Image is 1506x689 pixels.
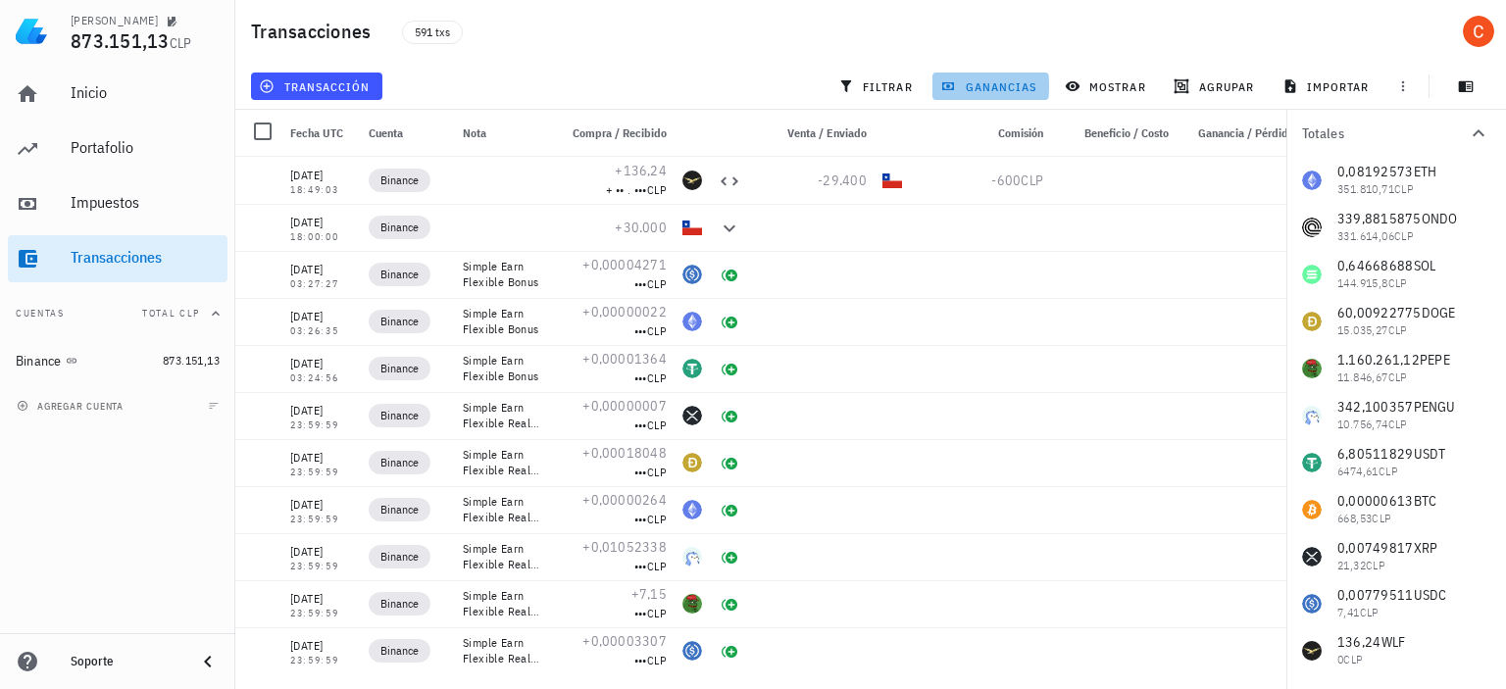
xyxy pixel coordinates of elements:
span: Binance [380,453,419,472]
span: Binance [380,406,419,425]
div: 18:00:00 [290,232,353,242]
div: Simple Earn Flexible Real-Time [463,635,541,666]
span: +136,24 [615,162,667,179]
span: ••• [634,370,647,385]
div: 23:59:59 [290,656,353,665]
div: [DATE] [290,636,353,656]
div: Simple Earn Flexible Real-Time [463,494,541,525]
div: [DATE] [290,213,353,232]
div: XRP-icon [682,406,702,425]
span: Venta / Enviado [787,125,867,140]
span: +0,00001364 [582,350,667,368]
span: + •• . ••• [606,182,647,197]
span: Binance [380,312,419,331]
span: ganancias [944,78,1036,94]
span: Compra / Recibido [573,125,667,140]
span: +0,00004271 [582,256,667,273]
div: WLF-icon [682,171,702,190]
div: Inicio [71,83,220,102]
span: Nota [463,125,486,140]
div: Simple Earn Flexible Real-Time [463,447,541,478]
div: 03:24:56 [290,373,353,383]
button: mostrar [1057,73,1158,100]
div: PENGU-icon [682,547,702,566]
div: Simple Earn Flexible Bonus [463,353,541,384]
div: Binance [16,353,62,369]
span: ••• [634,512,647,526]
span: agregar cuenta [21,400,124,413]
span: -29.400 [818,172,867,189]
a: Inicio [8,71,227,118]
span: +0,00018048 [582,444,667,462]
span: +7,15 [631,585,667,603]
span: CLP [647,418,667,432]
span: Binance [380,594,419,614]
div: [DATE] [290,448,353,468]
span: CLP [1021,172,1043,189]
div: [DATE] [290,401,353,420]
a: Impuestos [8,180,227,227]
a: Transacciones [8,235,227,282]
div: [DATE] [290,589,353,609]
div: USDC-icon [682,641,702,661]
span: mostrar [1069,78,1146,94]
span: +0,01052338 [582,538,667,556]
div: ETH-icon [682,500,702,519]
span: Cuenta [369,125,403,140]
span: -600 [991,172,1021,189]
div: Transacciones [71,248,220,267]
span: CLP [647,276,667,291]
div: Totales [1302,126,1467,140]
div: Venta / Enviado [749,110,875,157]
span: ••• [634,323,647,338]
div: [DATE] [290,495,353,515]
span: Binance [380,265,419,284]
div: Cuenta [361,110,455,157]
span: Binance [380,171,419,190]
div: CLP-icon [682,218,702,237]
div: Portafolio [71,138,220,157]
span: +0,00000007 [582,397,667,415]
span: CLP [647,512,667,526]
button: importar [1274,73,1381,100]
span: Binance [380,547,419,566]
a: Binance 873.151,13 [8,337,227,384]
span: +30.000 [615,219,667,236]
div: Simple Earn Flexible Real-Time [463,588,541,619]
span: ••• [634,606,647,620]
span: transacción [263,78,370,94]
span: Total CLP [142,307,200,320]
div: ETH-icon [682,312,702,331]
button: agregar cuenta [12,396,132,416]
span: agrupar [1178,78,1254,94]
div: 23:59:59 [290,609,353,618]
div: Simple Earn Flexible Real-Time [463,541,541,572]
div: [DATE] [290,354,353,373]
span: ••• [634,653,647,667]
span: CLP [647,370,667,385]
h1: Transacciones [251,16,378,47]
img: LedgiFi [16,16,47,47]
span: CLP [170,34,192,52]
button: Totales [1286,110,1506,157]
div: 23:59:59 [290,420,353,430]
div: Comisión [910,110,1051,157]
span: Beneficio / Costo [1084,125,1169,140]
div: 23:59:59 [290,515,353,524]
span: Fecha UTC [290,125,343,140]
div: 23:59:59 [290,468,353,477]
div: Ganancia / Pérdida [1177,110,1302,157]
div: PEPE-icon [682,594,702,614]
span: ••• [634,559,647,573]
button: ganancias [932,73,1049,100]
span: Binance [380,218,419,237]
span: filtrar [842,78,913,94]
span: 873.151,13 [71,27,170,54]
div: [DATE] [290,260,353,279]
div: [DATE] [290,307,353,326]
span: CLP [647,182,667,197]
span: CLP [647,653,667,667]
div: Simple Earn Flexible Bonus [463,259,541,290]
span: Binance [380,500,419,519]
div: Simple Earn Flexible Real-Time [463,400,541,431]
